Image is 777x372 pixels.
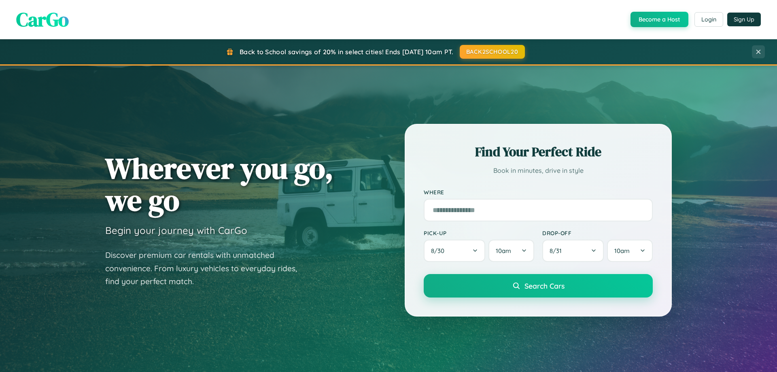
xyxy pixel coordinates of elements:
span: 10am [496,247,511,255]
h1: Wherever you go, we go [105,152,333,216]
h2: Find Your Perfect Ride [424,143,653,161]
button: 8/30 [424,240,485,262]
button: Login [694,12,723,27]
button: BACK2SCHOOL20 [460,45,525,59]
span: 8 / 30 [431,247,448,255]
button: Search Cars [424,274,653,298]
button: 8/31 [542,240,604,262]
button: 10am [607,240,653,262]
label: Drop-off [542,230,653,236]
h3: Begin your journey with CarGo [105,224,247,236]
span: 10am [614,247,630,255]
span: 8 / 31 [550,247,566,255]
span: Search Cars [524,281,565,290]
p: Discover premium car rentals with unmatched convenience. From luxury vehicles to everyday rides, ... [105,249,308,288]
button: 10am [488,240,534,262]
label: Where [424,189,653,196]
p: Book in minutes, drive in style [424,165,653,176]
label: Pick-up [424,230,534,236]
span: Back to School savings of 20% in select cities! Ends [DATE] 10am PT. [240,48,453,56]
span: CarGo [16,6,69,33]
button: Sign Up [727,13,761,26]
button: Become a Host [631,12,688,27]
